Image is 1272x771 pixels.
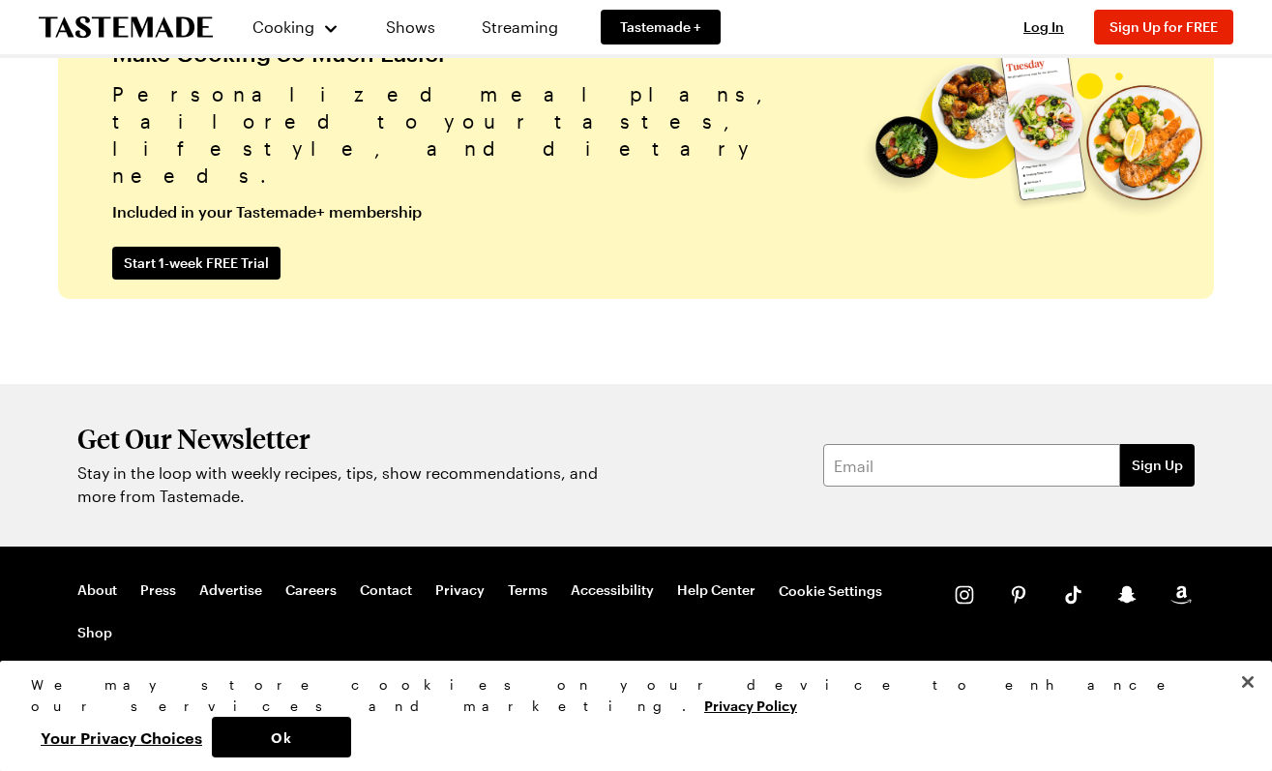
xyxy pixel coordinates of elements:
a: To Tastemade Home Page [39,16,213,39]
a: Shop [77,624,112,641]
a: Tastemade + [601,10,721,44]
div: Privacy [31,674,1225,757]
input: Email [823,444,1120,487]
span: Start 1-week FREE Trial [124,253,269,273]
a: Start 1-week FREE Trial [112,247,281,280]
span: Cooking [252,17,314,36]
button: Close [1227,661,1269,703]
a: Privacy [435,581,485,601]
button: Your Privacy Choices [31,717,212,757]
div: We may store cookies on your device to enhance our services and marketing. [31,674,1225,717]
a: Advertise [199,581,262,601]
a: Terms [508,581,547,601]
a: Careers [285,581,337,601]
a: Contact [360,581,412,601]
span: Personalized meal plans, tailored to your tastes, lifestyle, and dietary needs. [112,82,791,187]
span: Sign Up for FREE [1109,18,1218,35]
button: Sign Up [1120,444,1195,487]
a: More information about your privacy, opens in a new tab [704,696,797,714]
span: Included in your Tastemade+ membership [112,200,422,223]
span: Sign Up [1132,456,1183,475]
button: Ok [212,717,351,757]
button: Cookie Settings [779,581,882,601]
a: Accessibility [571,581,654,601]
button: Sign Up for FREE [1094,10,1233,44]
p: Stay in the loop with weekly recipes, tips, show recommendations, and more from Tastemade. [77,461,609,508]
h2: Get Our Newsletter [77,423,609,454]
button: Log In [1005,17,1082,37]
button: Cooking [251,4,340,50]
a: Press [140,581,176,601]
a: Help Center [677,581,755,601]
span: Log In [1023,18,1064,35]
span: Tastemade + [620,17,701,37]
nav: Footer [77,581,916,641]
a: About [77,581,117,601]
